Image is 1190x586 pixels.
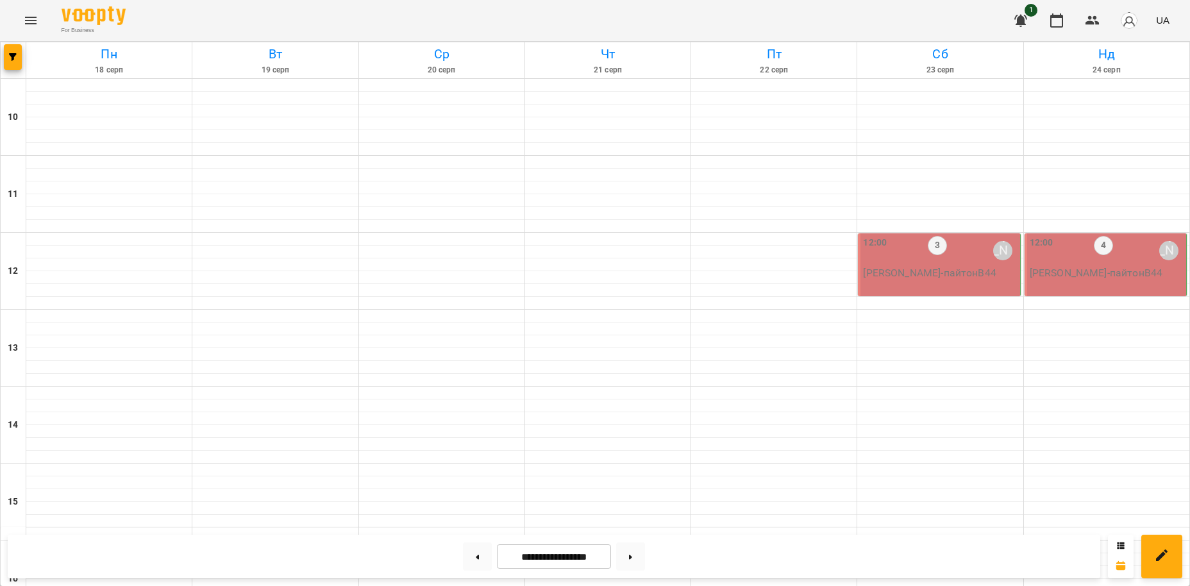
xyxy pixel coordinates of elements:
h6: Ср [361,44,523,64]
h6: 13 [8,341,18,355]
h6: Пт [693,44,855,64]
h6: 15 [8,495,18,509]
h6: 21 серп [527,64,689,76]
span: For Business [62,26,126,35]
h6: 10 [8,110,18,124]
img: Voopty Logo [62,6,126,25]
h6: 19 серп [194,64,356,76]
h6: 22 серп [693,64,855,76]
h6: 12 [8,264,18,278]
h6: Пн [28,44,190,64]
h6: 18 серп [28,64,190,76]
label: 4 [1094,236,1113,255]
p: [PERSON_NAME] - пайтонВ44 [1030,265,1184,281]
h6: Чт [527,44,689,64]
label: 3 [928,236,947,255]
label: 12:00 [1030,236,1053,250]
h6: 23 серп [859,64,1021,76]
button: Menu [15,5,46,36]
span: 1 [1025,4,1037,17]
h6: 11 [8,187,18,201]
h6: 24 серп [1026,64,1187,76]
img: avatar_s.png [1120,12,1138,29]
h6: 20 серп [361,64,523,76]
h6: Вт [194,44,356,64]
h6: 14 [8,418,18,432]
div: Володимир Ярошинський [1159,241,1178,260]
h6: Сб [859,44,1021,64]
span: UA [1156,13,1169,27]
h6: Нд [1026,44,1187,64]
div: Володимир Ярошинський [993,241,1012,260]
p: [PERSON_NAME] - пайтонВ44 [863,265,1017,281]
button: UA [1151,8,1175,32]
label: 12:00 [863,236,887,250]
